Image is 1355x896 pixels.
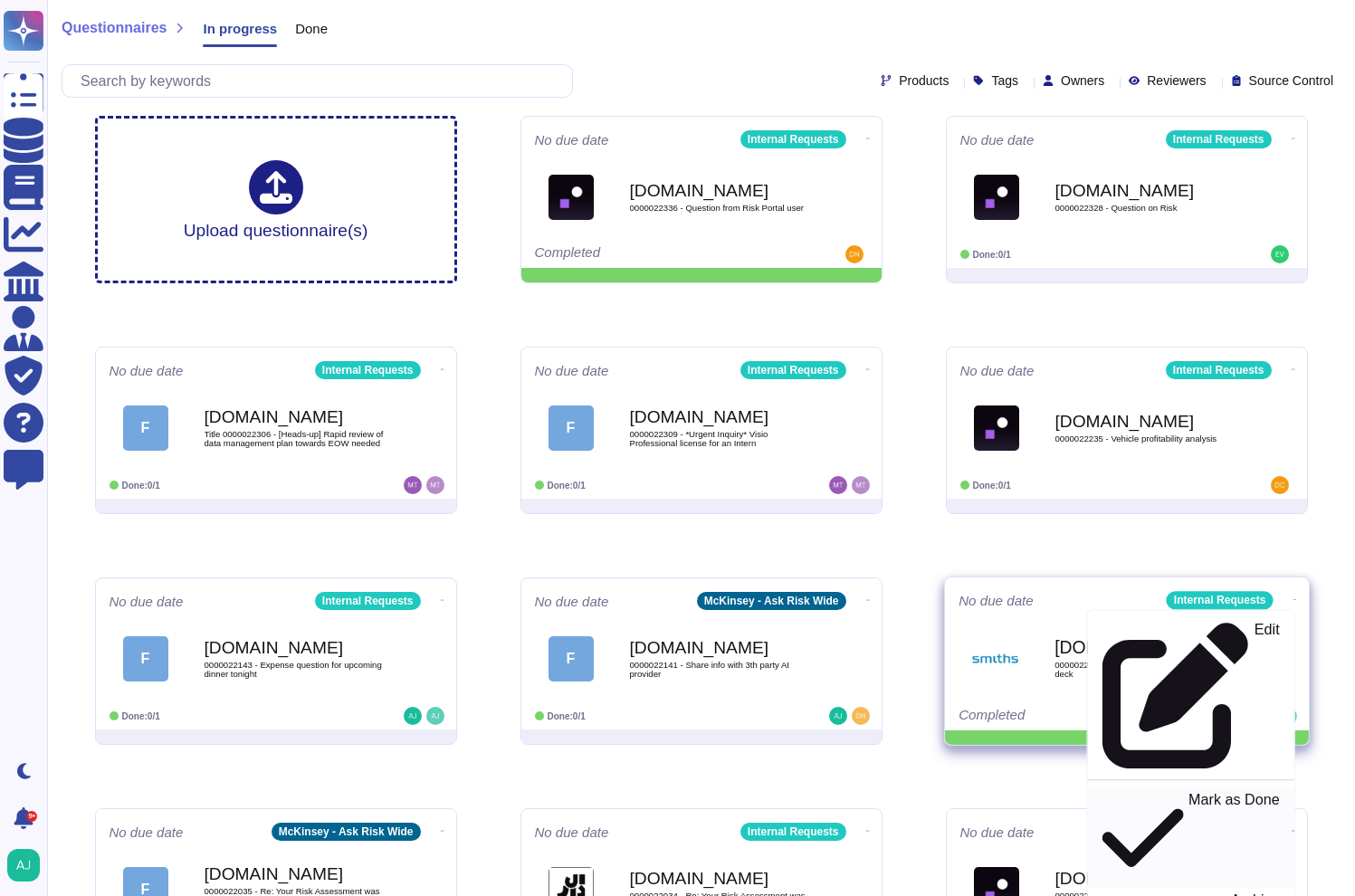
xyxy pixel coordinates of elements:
span: No due date [110,364,184,377]
img: Logo [549,175,594,220]
img: user [1271,476,1289,494]
img: user [852,707,870,725]
span: No due date [535,364,609,377]
span: Owners [1061,74,1104,87]
div: F [549,636,594,682]
span: Done: 0/1 [973,250,1011,260]
img: Logo [974,175,1019,220]
span: Done: 0/1 [973,481,1011,491]
span: No due date [535,595,609,608]
div: F [123,636,168,682]
img: user [1278,708,1296,726]
img: user [7,849,40,882]
span: No due date [960,364,1035,377]
span: 0000022092 - Adding advisory logo to our deck [1054,661,1237,678]
img: user [852,476,870,494]
img: user [404,707,422,725]
span: No due date [960,825,1035,839]
span: Done: 0/1 [122,711,160,721]
div: Internal Requests [315,592,421,610]
div: F [123,405,168,451]
div: Completed [535,245,757,263]
div: 9+ [26,811,37,822]
div: Internal Requests [315,361,421,379]
span: No due date [960,133,1035,147]
b: [DOMAIN_NAME] [630,639,811,656]
span: No due date [110,825,184,839]
img: user [829,476,847,494]
b: [DOMAIN_NAME] [205,639,386,656]
span: 0000022235 - Vehicle profitability analysis [1055,434,1236,443]
span: Questionnaires [62,21,167,35]
div: Completed [959,708,1183,726]
span: No due date [535,825,609,839]
button: user [4,845,52,885]
span: 0000022143 - Expense question for upcoming dinner tonight [205,661,386,678]
img: user [1271,245,1289,263]
div: Internal Requests [1166,361,1272,379]
span: 0000022336 - Question from Risk Portal user [630,204,811,213]
span: No due date [110,595,184,608]
div: Internal Requests [1166,591,1273,609]
img: user [426,476,444,494]
span: Done: 0/1 [548,711,586,721]
span: Done [295,22,328,35]
p: Edit [1254,623,1279,769]
div: Upload questionnaire(s) [184,160,368,239]
b: [DOMAIN_NAME] [1055,182,1236,199]
b: [DOMAIN_NAME] [630,182,811,199]
b: [DOMAIN_NAME] [1054,639,1237,656]
div: Internal Requests [740,361,846,379]
span: Tags [991,74,1018,87]
span: Reviewers [1147,74,1206,87]
span: 0000022141 - Share info with 3th party AI provider [630,661,811,678]
span: 0000022309 - *Urgent Inquiry* Visio Professional license for an Intern [630,430,811,447]
b: [DOMAIN_NAME] [1055,870,1236,887]
span: No due date [959,594,1034,607]
b: [DOMAIN_NAME] [630,408,811,425]
b: [DOMAIN_NAME] [205,408,386,425]
span: Done: 0/1 [122,481,160,491]
div: McKinsey - Ask Risk Wide [272,823,421,841]
span: Source Control [1249,74,1333,87]
span: Done: 0/1 [548,481,586,491]
p: Mark as Done [1188,792,1280,884]
div: Internal Requests [740,130,846,148]
img: Logo [972,635,1018,682]
b: [DOMAIN_NAME] [205,865,386,882]
div: McKinsey - Ask Risk Wide [697,592,846,610]
img: user [426,707,444,725]
span: 0000022328 - Question on Risk [1055,204,1236,213]
div: F [549,405,594,451]
b: [DOMAIN_NAME] [1055,413,1236,430]
a: Mark as Done [1088,787,1294,888]
input: Search by keywords [72,65,572,97]
img: user [829,707,847,725]
b: [DOMAIN_NAME] [630,870,811,887]
span: Products [899,74,949,87]
span: In progress [203,22,277,35]
div: Internal Requests [1166,130,1272,148]
img: user [404,476,422,494]
span: Title 0000022306 - [Heads-up] Rapid review of data management plan towards EOW needed [205,430,386,447]
a: Edit [1088,618,1294,773]
div: Internal Requests [740,823,846,841]
span: No due date [535,133,609,147]
img: Logo [974,405,1019,451]
img: user [845,245,864,263]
